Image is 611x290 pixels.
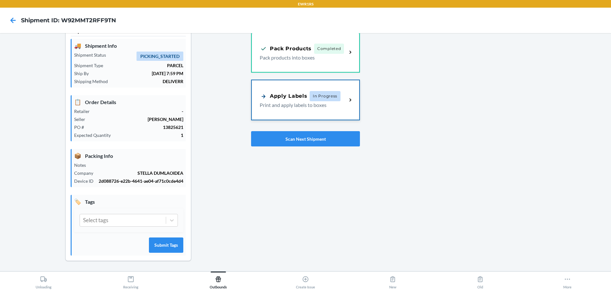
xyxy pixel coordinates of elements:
span: 🏷️ [74,197,81,206]
p: Pack products into boxes [260,54,342,61]
p: Expected Quantity [74,132,116,138]
p: [PERSON_NAME] [90,116,183,123]
p: 1 [116,132,183,138]
p: PARCEL [108,62,183,69]
div: More [563,273,572,289]
p: 13825621 [89,124,183,131]
div: Apply Labels [260,92,307,100]
p: Tags [74,197,183,206]
p: Print and apply labels to boxes [260,101,342,109]
button: Submit Tags [149,237,183,253]
p: Notes [74,162,91,168]
button: Create Issue [262,272,349,289]
p: Packing Info [74,152,183,160]
p: Shipment Status [74,52,111,58]
div: Pack Products [260,45,312,53]
button: Scan Next Shipment [251,131,360,146]
span: 🚚 [74,41,81,50]
button: Outbounds [175,272,262,289]
p: - [95,108,183,115]
p: Seller [74,116,90,123]
p: PO # [74,124,89,131]
p: Ship By [74,70,94,77]
p: 2d088726-e22b-4641-ae04-af71c0cde4d4 [99,178,183,184]
p: Retailer [74,108,95,115]
div: Unloading [36,273,52,289]
p: Shipping Method [74,78,113,85]
div: Receiving [123,273,138,289]
a: Apply LabelsIn ProgressPrint and apply labels to boxes [251,80,360,120]
p: STELLA DUMLAOIDEA [98,170,183,176]
p: Shipment Info [74,41,183,50]
button: More [524,272,611,289]
span: In Progress [310,91,341,101]
p: EWR1RS [298,1,313,7]
h4: Shipment ID: W92MMT2RFF9TN [21,16,116,25]
div: Select tags [83,216,108,224]
span: 📋 [74,98,81,106]
a: Pack ProductsCompletedPack products into boxes [251,32,360,73]
span: Completed [314,44,344,54]
span: 📦 [74,152,81,160]
button: Receiving [87,272,174,289]
p: DELIVERR [113,78,183,85]
p: Company [74,170,98,176]
button: New [349,272,436,289]
p: Device ID [74,178,99,184]
p: [DATE] 7:59 PM [94,70,183,77]
p: Shipment Type [74,62,108,69]
div: Old [477,273,484,289]
div: New [389,273,397,289]
span: PICKING_STARTED [137,52,183,61]
div: Create Issue [296,273,315,289]
button: Old [436,272,523,289]
p: Order Details [74,98,183,106]
div: Outbounds [210,273,227,289]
